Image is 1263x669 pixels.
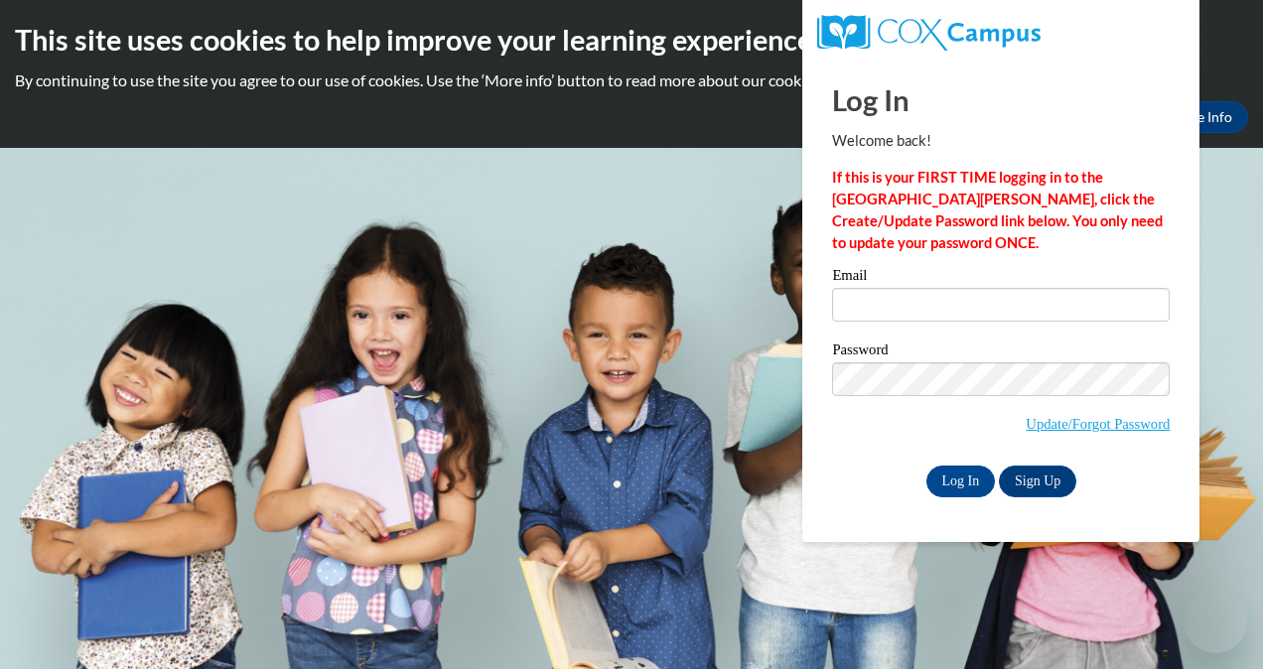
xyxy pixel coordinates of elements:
a: Sign Up [999,466,1076,497]
input: Log In [926,466,996,497]
h2: This site uses cookies to help improve your learning experience. [15,20,1248,60]
img: COX Campus [817,15,1040,51]
p: By continuing to use the site you agree to our use of cookies. Use the ‘More info’ button to read... [15,69,1248,91]
h1: Log In [832,79,1170,120]
a: More Info [1155,101,1248,133]
a: Update/Forgot Password [1026,416,1170,432]
p: Welcome back! [832,130,1170,152]
iframe: Button to launch messaging window [1184,590,1247,653]
label: Email [832,268,1170,288]
label: Password [832,342,1170,362]
strong: If this is your FIRST TIME logging in to the [GEOGRAPHIC_DATA][PERSON_NAME], click the Create/Upd... [832,169,1163,251]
